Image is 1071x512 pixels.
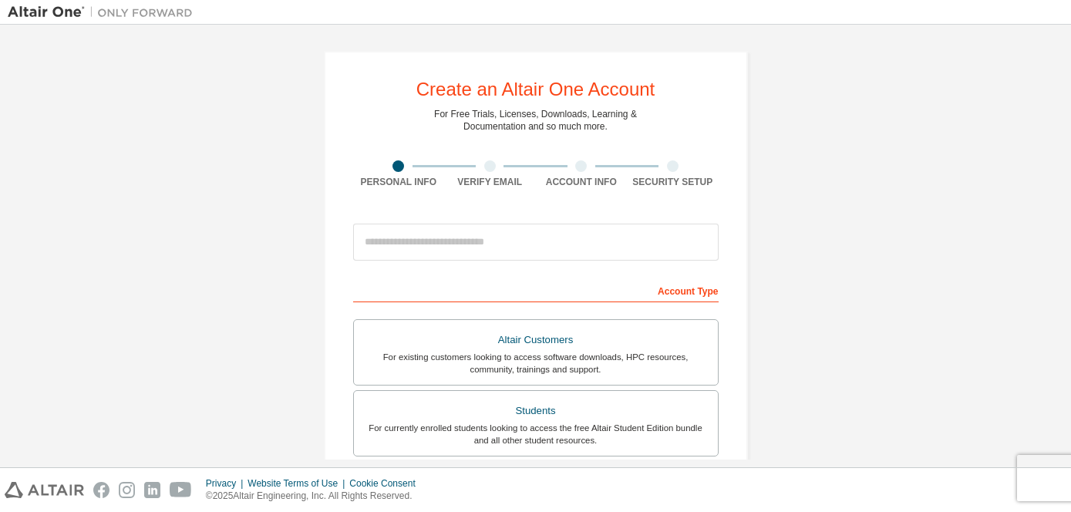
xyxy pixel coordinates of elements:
[206,490,425,503] p: © 2025 Altair Engineering, Inc. All Rights Reserved.
[170,482,192,498] img: youtube.svg
[349,477,424,490] div: Cookie Consent
[434,108,637,133] div: For Free Trials, Licenses, Downloads, Learning & Documentation and so much more.
[536,176,628,188] div: Account Info
[5,482,84,498] img: altair_logo.svg
[93,482,109,498] img: facebook.svg
[206,477,248,490] div: Privacy
[119,482,135,498] img: instagram.svg
[363,400,709,422] div: Students
[416,80,655,99] div: Create an Altair One Account
[248,477,349,490] div: Website Terms of Use
[353,278,719,302] div: Account Type
[444,176,536,188] div: Verify Email
[363,351,709,376] div: For existing customers looking to access software downloads, HPC resources, community, trainings ...
[144,482,160,498] img: linkedin.svg
[8,5,200,20] img: Altair One
[353,176,445,188] div: Personal Info
[627,176,719,188] div: Security Setup
[363,422,709,446] div: For currently enrolled students looking to access the free Altair Student Edition bundle and all ...
[363,329,709,351] div: Altair Customers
